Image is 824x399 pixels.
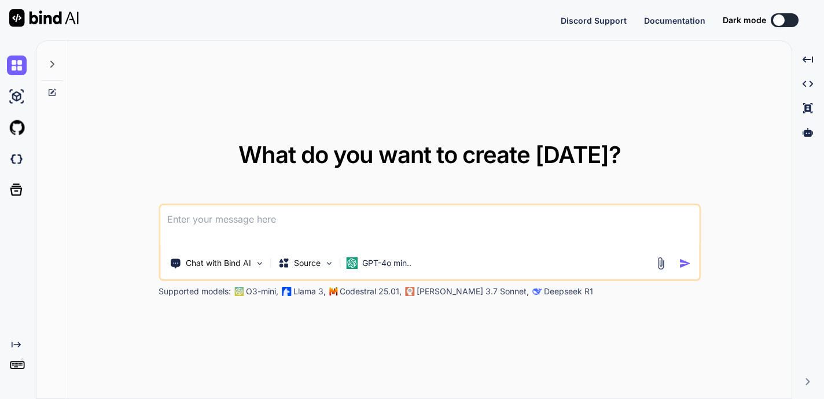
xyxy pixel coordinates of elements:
img: Mistral-AI [329,287,337,295]
img: claude [405,287,414,296]
span: Dark mode [723,14,766,26]
p: [PERSON_NAME] 3.7 Sonnet, [417,286,529,297]
p: GPT-4o min.. [362,257,411,269]
img: Pick Models [324,258,334,268]
p: Deepseek R1 [544,286,593,297]
p: Chat with Bind AI [186,257,251,269]
p: Codestral 25.01, [340,286,402,297]
img: GPT-4 [234,287,244,296]
p: Llama 3, [293,286,326,297]
img: GPT-4o mini [346,257,358,269]
img: icon [679,257,691,269]
p: Source [294,257,321,269]
img: githubLight [7,118,27,138]
p: Supported models: [159,286,231,297]
span: Discord Support [561,16,627,25]
button: Documentation [644,14,705,27]
img: claude [532,287,542,296]
img: attachment [654,257,668,270]
img: chat [7,56,27,75]
p: O3-mini, [246,286,278,297]
button: Discord Support [561,14,627,27]
img: Bind AI [9,9,79,27]
img: Pick Tools [255,258,264,268]
span: Documentation [644,16,705,25]
img: ai-studio [7,87,27,106]
span: What do you want to create [DATE]? [238,141,621,169]
img: darkCloudIdeIcon [7,149,27,169]
img: Llama2 [282,287,291,296]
